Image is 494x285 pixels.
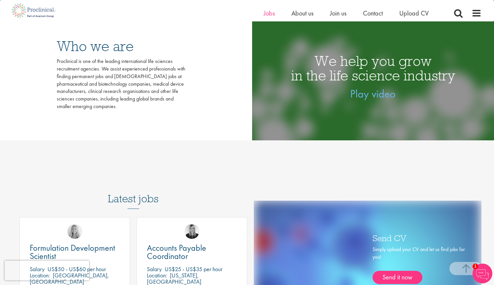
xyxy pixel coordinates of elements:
[5,261,89,280] iframe: reCAPTCHA
[147,244,237,260] a: Accounts Payable Coordinator
[264,9,275,17] a: Jobs
[373,271,422,284] a: Send it now
[108,177,159,209] h3: Latest jobs
[184,224,199,239] img: Janelle Jones
[57,39,185,53] h3: Who we are
[399,9,429,17] a: Upload CV
[330,9,346,17] a: Join us
[57,58,185,110] div: Proclinical is one of the leading international life sciences recruitment agencies. We assist exp...
[48,265,106,273] p: US$50 - US$60 per hour
[67,224,82,239] img: Shannon Briggs
[473,264,478,269] span: 1
[373,234,465,242] h3: Send CV
[350,87,396,101] a: Play video
[147,265,162,273] span: Salary
[30,242,115,262] span: Formulation Development Scientist
[291,9,313,17] a: About us
[373,246,465,284] div: Simply upload your CV and let us find jobs for you!
[147,271,167,279] span: Location:
[363,9,383,17] a: Contact
[473,264,492,283] img: Chatbot
[147,242,206,262] span: Accounts Payable Coordinator
[30,244,120,260] a: Formulation Development Scientist
[165,265,222,273] p: US$25 - US$35 per hour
